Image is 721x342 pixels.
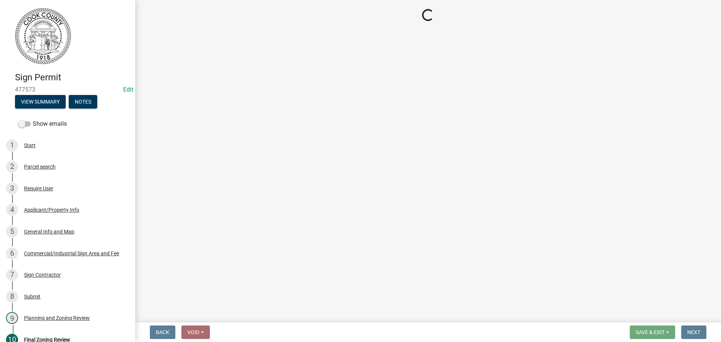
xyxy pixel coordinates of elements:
[156,329,169,335] span: Back
[24,143,36,148] div: Start
[24,294,41,299] div: Submit
[181,325,210,339] button: Void
[24,229,74,234] div: General Info and Map
[24,251,119,256] div: Commercial/Industrial Sign Area and Fee
[15,72,129,83] h4: Sign Permit
[24,207,79,212] div: Applicant/Property Info
[6,182,18,194] div: 3
[687,329,700,335] span: Next
[6,312,18,324] div: 9
[636,329,665,335] span: Save & Exit
[6,161,18,173] div: 2
[69,95,97,108] button: Notes
[6,139,18,151] div: 1
[630,325,675,339] button: Save & Exit
[6,226,18,238] div: 5
[6,204,18,216] div: 4
[15,95,66,108] button: View Summary
[24,272,61,277] div: Sign Contractor
[15,99,66,105] wm-modal-confirm: Summary
[24,315,90,321] div: Planning and Zoning Review
[123,86,133,93] a: Edit
[6,291,18,303] div: 8
[24,186,53,191] div: Require User
[187,329,199,335] span: Void
[150,325,175,339] button: Back
[15,8,71,64] img: Cook County, Georgia
[123,86,133,93] wm-modal-confirm: Edit Application Number
[15,86,120,93] span: 477573
[24,164,56,169] div: Parcel search
[69,99,97,105] wm-modal-confirm: Notes
[681,325,706,339] button: Next
[6,247,18,259] div: 6
[6,269,18,281] div: 7
[18,119,67,128] label: Show emails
